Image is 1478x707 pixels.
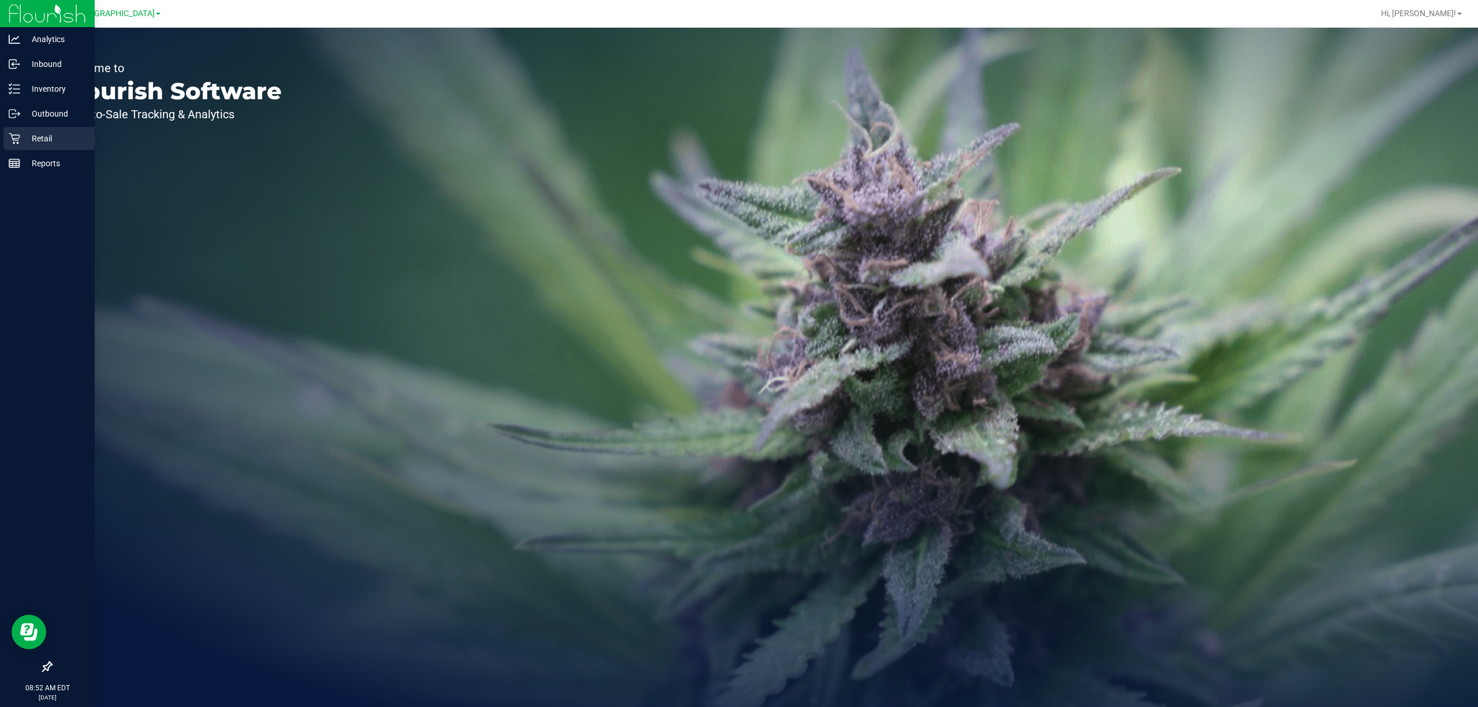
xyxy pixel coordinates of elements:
p: Inbound [20,57,89,71]
iframe: Resource center [12,615,46,649]
p: 08:52 AM EDT [5,683,89,693]
inline-svg: Analytics [9,33,20,45]
inline-svg: Inventory [9,83,20,95]
inline-svg: Retail [9,133,20,144]
p: Outbound [20,107,89,121]
p: Flourish Software [62,80,282,103]
span: [GEOGRAPHIC_DATA] [76,9,155,18]
p: Inventory [20,82,89,96]
p: Reports [20,156,89,170]
p: Analytics [20,32,89,46]
p: Retail [20,132,89,145]
p: [DATE] [5,693,89,702]
p: Seed-to-Sale Tracking & Analytics [62,109,282,120]
p: Welcome to [62,62,282,74]
inline-svg: Inbound [9,58,20,70]
span: Hi, [PERSON_NAME]! [1381,9,1456,18]
inline-svg: Outbound [9,108,20,119]
inline-svg: Reports [9,158,20,169]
